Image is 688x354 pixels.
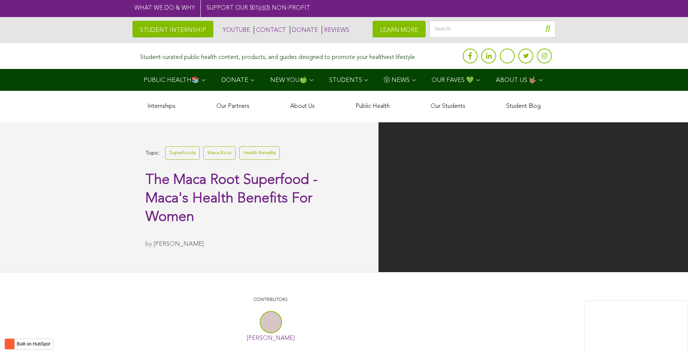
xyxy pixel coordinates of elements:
a: [PERSON_NAME] [247,335,295,341]
span: OUR FAVES 💚 [432,77,474,83]
a: LEARN MORE [373,21,426,37]
div: Student-curated public health content, products, and guides designed to promote your healthiest l... [140,50,416,61]
a: REVIEWS [322,26,349,34]
a: DONATE [290,26,318,34]
span: Ⓥ NEWS [384,77,410,83]
a: Maca Root [203,146,236,159]
span: NEW YOU🍏 [270,77,307,83]
span: The Maca Root Superfood - Maca's Health Benefits For Women [145,173,318,224]
span: PUBLIC HEALTH📚 [144,77,199,83]
p: CONTRIBUTORS [150,297,391,304]
label: Built on HubSpot [14,339,53,349]
div: Navigation Menu [132,69,556,91]
span: by [145,241,152,247]
input: Search [429,21,556,37]
span: Topic: [145,148,160,158]
a: YOUTUBE [221,26,250,34]
img: HubSpot sprocket logo [5,340,14,348]
span: DONATE [221,77,248,83]
button: Built on HubSpot [4,338,53,350]
iframe: Chat Widget [651,318,688,354]
a: Health Benefits [239,146,280,159]
span: STUDENTS [329,77,362,83]
a: [PERSON_NAME] [154,241,204,247]
a: Superfoods [165,146,200,159]
a: CONTACT [254,26,286,34]
span: ABOUT US 🤟🏽 [496,77,537,83]
a: STUDENT INTERNSHIP [132,21,213,37]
